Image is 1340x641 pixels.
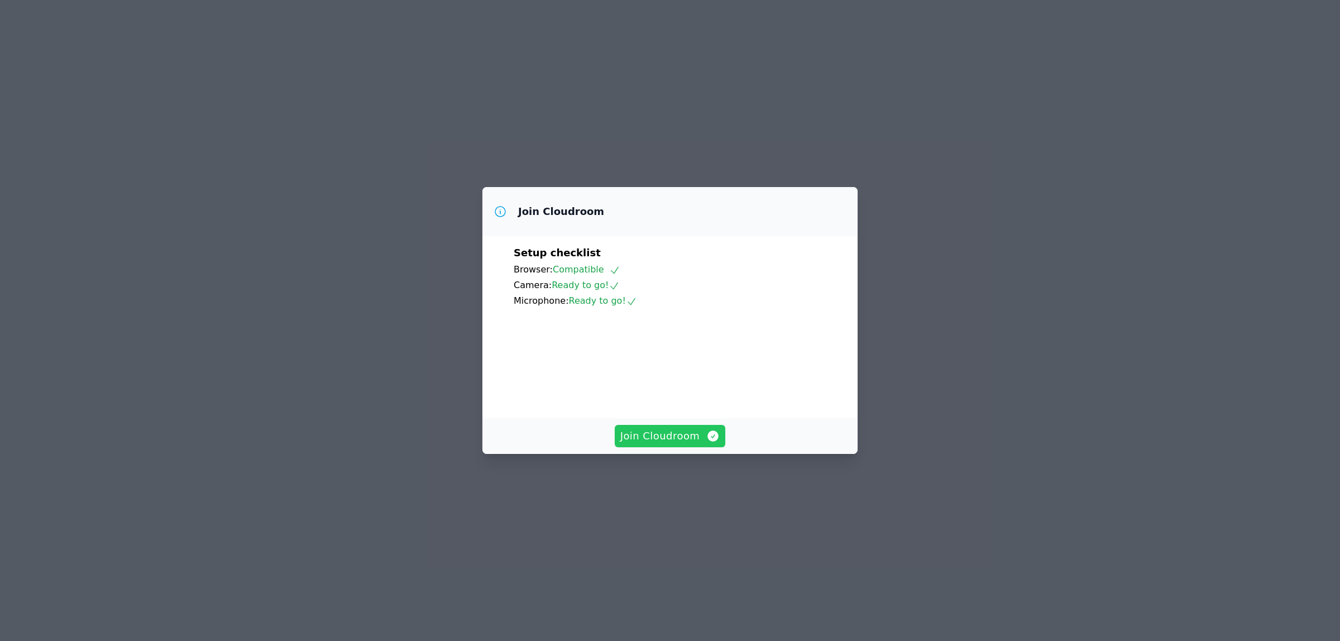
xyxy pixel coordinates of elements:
span: Camera: [514,280,552,290]
span: Join Cloudroom [620,428,720,444]
span: Setup checklist [514,247,601,259]
h3: Join Cloudroom [518,205,604,218]
span: Ready to go! [569,295,637,306]
span: Microphone: [514,295,569,306]
span: Ready to go! [552,280,620,290]
span: Browser: [514,264,553,275]
button: Join Cloudroom [615,425,726,447]
span: Compatible [553,264,620,275]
